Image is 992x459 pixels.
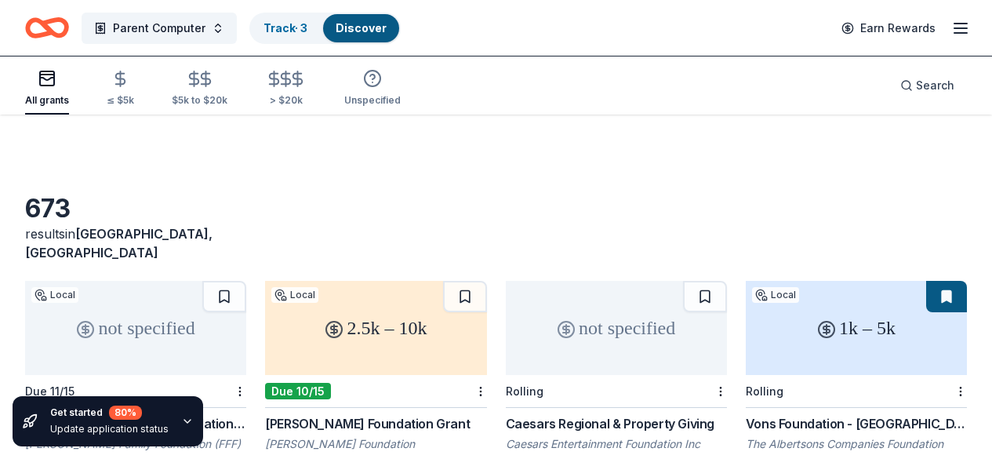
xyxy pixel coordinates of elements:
div: Local [271,287,318,303]
span: [GEOGRAPHIC_DATA], [GEOGRAPHIC_DATA] [25,226,213,260]
a: Discover [336,21,387,35]
a: Home [25,9,69,46]
div: ≤ $5k [107,94,134,107]
button: $5k to $20k [172,64,227,115]
div: [PERSON_NAME] Foundation [265,436,486,452]
span: Parent Computer [113,19,205,38]
div: 2.5k – 10k [265,281,486,375]
div: Get started [50,406,169,420]
div: Vons Foundation - [GEOGRAPHIC_DATA][US_STATE] [746,414,967,433]
div: Local [752,287,799,303]
div: $5k to $20k [172,94,227,107]
div: Local [31,287,78,303]
div: Unspecified [344,94,401,107]
button: > $20k [265,64,307,115]
a: Track· 3 [263,21,307,35]
button: ≤ $5k [107,64,134,115]
div: Due 10/15 [265,383,331,399]
button: Parent Computer [82,13,237,44]
button: Track· 3Discover [249,13,401,44]
div: > $20k [265,94,307,107]
div: Caesars Entertainment Foundation Inc [506,436,727,452]
div: The Albertsons Companies Foundation [746,436,967,452]
div: All grants [25,94,69,107]
span: Search [916,76,954,95]
div: Caesars Regional & Property Giving [506,414,727,433]
div: Rolling [746,384,783,398]
div: [PERSON_NAME] Foundation Grant [265,414,486,433]
button: Unspecified [344,63,401,115]
a: Earn Rewards [832,14,945,42]
div: 1k – 5k [746,281,967,375]
div: not specified [25,281,246,375]
div: 673 [25,193,246,224]
button: All grants [25,63,69,115]
button: Search [888,70,967,101]
div: Update application status [50,423,169,435]
div: results [25,224,246,262]
div: 80 % [109,406,142,420]
span: in [25,226,213,260]
div: not specified [506,281,727,375]
div: Rolling [506,384,543,398]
